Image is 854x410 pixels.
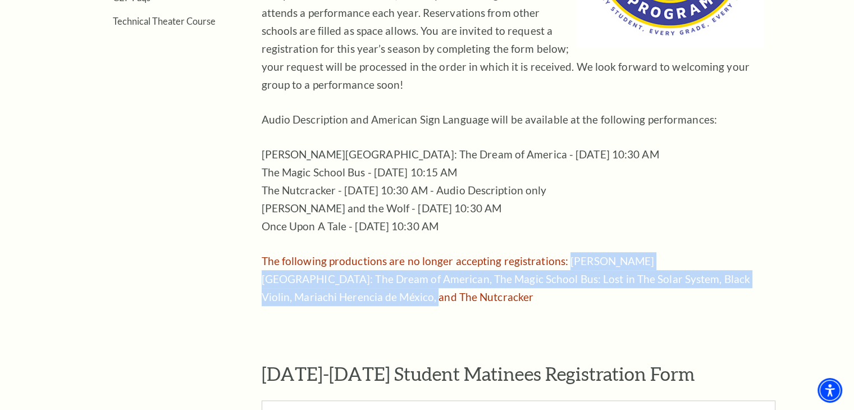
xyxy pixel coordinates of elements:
p: Audio Description and American Sign Language will be available at the following performances: [262,111,764,129]
div: Accessibility Menu [818,378,842,403]
h2: [DATE]-[DATE] Student Matinees Registration Form [262,362,775,385]
a: Technical Theater Course [113,16,216,26]
p: [PERSON_NAME][GEOGRAPHIC_DATA]: The Dream of America - [DATE] 10:30 AM The Magic School Bus - [DA... [262,145,764,235]
span: The following productions are no longer accepting registrations: [PERSON_NAME][GEOGRAPHIC_DATA]: ... [262,254,751,303]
